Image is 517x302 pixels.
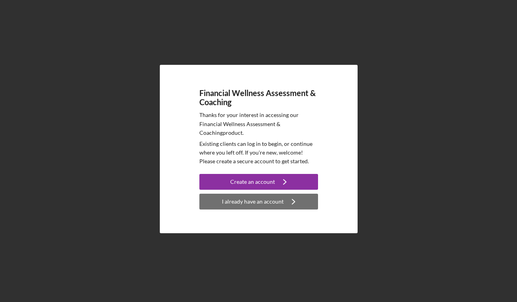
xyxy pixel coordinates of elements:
p: Existing clients can log in to begin, or continue where you left off. If you're new, welcome! Ple... [199,140,318,166]
button: Create an account [199,174,318,190]
p: Thanks for your interest in accessing our Financial Wellness Assessment & Coaching product. [199,111,318,137]
div: Create an account [230,174,275,190]
h4: Financial Wellness Assessment & Coaching [199,89,318,107]
button: I already have an account [199,194,318,210]
div: I already have an account [222,194,284,210]
a: Create an account [199,174,318,192]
